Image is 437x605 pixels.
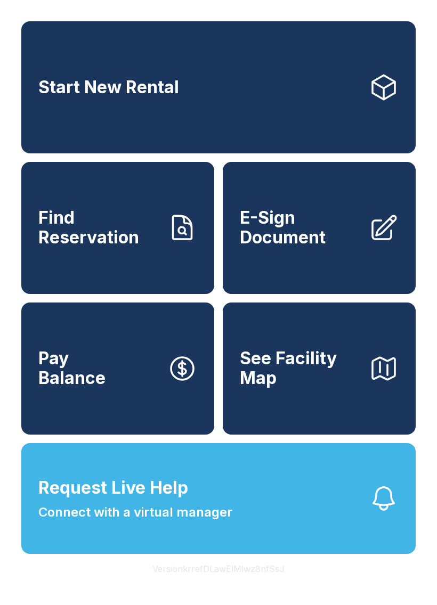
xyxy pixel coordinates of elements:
span: Connect with a virtual manager [38,503,232,522]
span: Request Live Help [38,475,188,501]
button: PayBalance [21,302,214,435]
button: Request Live HelpConnect with a virtual manager [21,443,416,554]
span: Start New Rental [38,78,179,97]
span: Pay Balance [38,349,106,388]
button: See Facility Map [223,302,416,435]
a: E-Sign Document [223,162,416,294]
span: See Facility Map [240,349,360,388]
button: VersionkrrefDLawElMlwz8nfSsJ [144,554,293,584]
a: Start New Rental [21,21,416,153]
a: Find Reservation [21,162,214,294]
span: Find Reservation [38,208,159,247]
span: E-Sign Document [240,208,360,247]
